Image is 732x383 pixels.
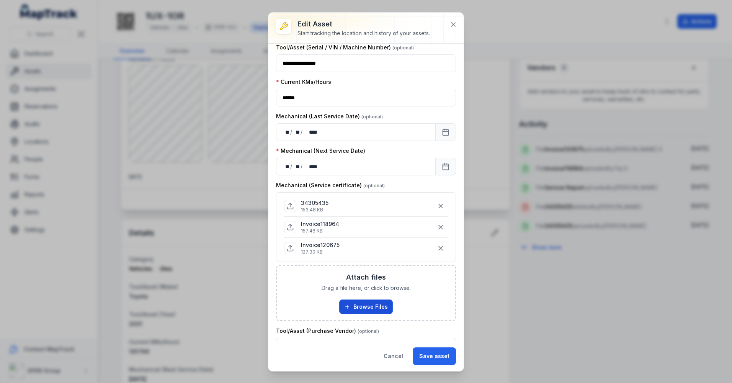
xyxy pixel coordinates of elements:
[301,228,339,234] p: 157.48 KB
[301,128,303,136] div: /
[301,241,340,249] p: Invoice120675
[276,182,385,189] label: Mechanical (Service certificate)
[293,163,301,170] div: month,
[301,199,328,207] p: 34305435
[276,113,383,120] label: Mechanical (Last Service Date)
[435,158,456,175] button: Calendar
[303,163,318,170] div: year,
[301,207,328,213] p: 153.48 KB
[293,128,301,136] div: month,
[301,220,339,228] p: Invoice118964
[297,19,430,29] h3: Edit asset
[276,44,414,51] label: Tool/Asset (Serial / VIN / Machine Number)
[276,147,365,155] label: Mechanical (Next Service Date)
[303,128,318,136] div: year,
[276,338,456,355] input: asset-edit:cf[d0ee9ba2-f80e-448f-827c-fcb9754ba333]-label
[301,249,340,255] p: 127.39 KB
[339,300,393,314] button: Browse Files
[283,128,290,136] div: day,
[377,347,410,365] button: Cancel
[290,128,293,136] div: /
[346,272,386,283] h3: Attach files
[276,78,331,86] label: Current KMs/Hours
[276,327,379,335] label: Tool/Asset (Purchase Vendor)
[283,163,290,170] div: day,
[322,284,411,292] span: Drag a file here, or click to browse.
[290,163,293,170] div: /
[297,29,430,37] div: Start tracking the location and history of your assets.
[435,123,456,141] button: Calendar
[413,347,456,365] button: Save asset
[301,163,303,170] div: /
